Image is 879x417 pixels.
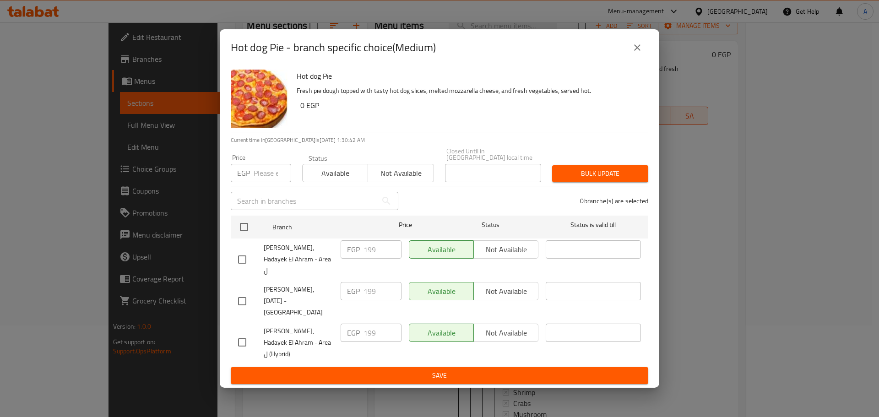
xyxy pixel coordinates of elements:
span: [PERSON_NAME], Hadayek El Ahram - Area ل (Hybrid) [264,325,333,360]
span: Branch [272,222,368,233]
span: Save [238,370,641,381]
button: Not available [368,164,434,182]
h6: Hot dog Pie [297,70,641,82]
span: [PERSON_NAME], [DATE] - [GEOGRAPHIC_DATA] [264,284,333,318]
h2: Hot dog Pie - branch specific choice(Medium) [231,40,436,55]
input: Search in branches [231,192,377,210]
p: EGP [347,244,360,255]
h6: 0 EGP [300,99,641,112]
span: Status [443,219,538,231]
p: EGP [347,286,360,297]
input: Please enter price [364,324,402,342]
span: Not available [372,167,430,180]
p: 0 branche(s) are selected [580,196,648,206]
span: Price [375,219,436,231]
button: Bulk update [552,165,648,182]
input: Please enter price [364,282,402,300]
input: Please enter price [364,240,402,259]
button: Save [231,367,648,384]
span: Bulk update [559,168,641,179]
p: EGP [237,168,250,179]
span: Available [306,167,364,180]
span: Status is valid till [546,219,641,231]
p: EGP [347,327,360,338]
span: [PERSON_NAME], Hadayek El Ahram - Area ل [264,242,333,276]
button: close [626,37,648,59]
input: Please enter price [254,164,291,182]
p: Current time in [GEOGRAPHIC_DATA] is [DATE] 1:30:42 AM [231,136,648,144]
img: Hot dog Pie [231,70,289,128]
p: Fresh pie dough topped with tasty hot dog slices, melted mozzarella cheese, and fresh vegetables,... [297,85,641,97]
button: Available [302,164,368,182]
